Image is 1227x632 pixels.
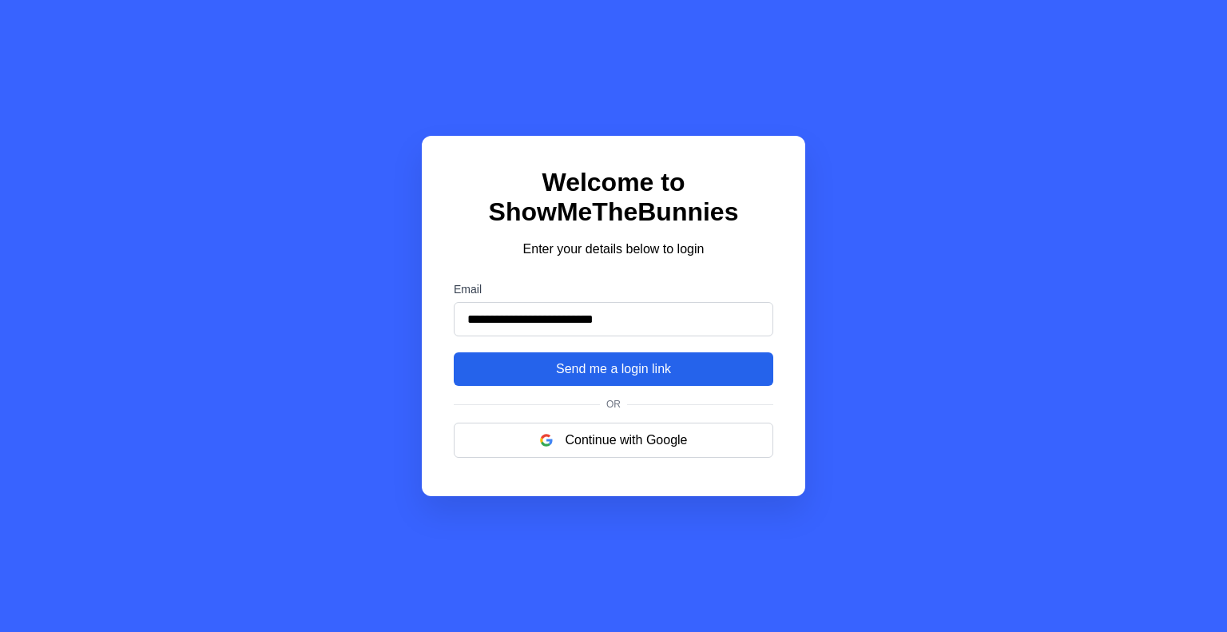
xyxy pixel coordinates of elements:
[454,283,773,296] label: Email
[454,168,773,227] h1: Welcome to ShowMeTheBunnies
[540,434,553,447] img: google logo
[454,240,773,259] p: Enter your details below to login
[454,423,773,458] button: Continue with Google
[454,352,773,386] button: Send me a login link
[600,399,627,410] span: Or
